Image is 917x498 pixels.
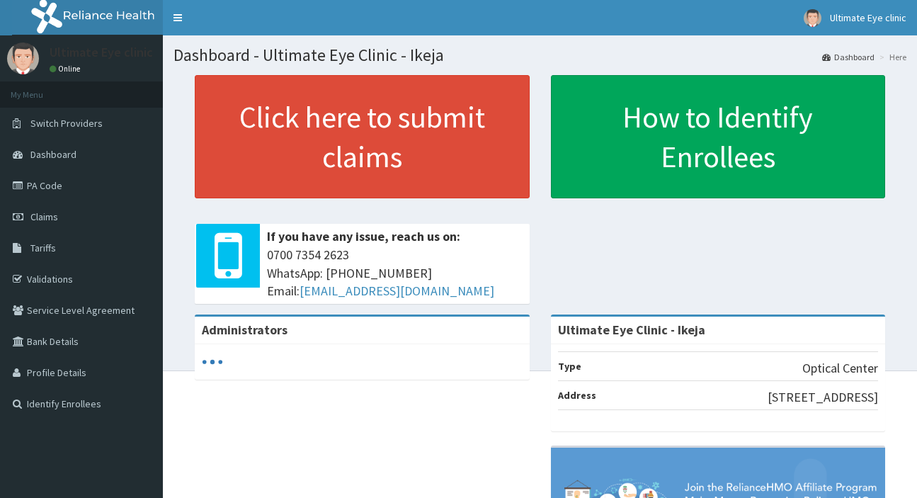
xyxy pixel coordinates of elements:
[768,388,878,407] p: [STREET_ADDRESS]
[876,51,906,63] li: Here
[830,11,906,24] span: Ultimate Eye clinic
[30,148,76,161] span: Dashboard
[30,242,56,254] span: Tariffs
[7,43,39,74] img: User Image
[173,46,906,64] h1: Dashboard - Ultimate Eye Clinic - Ikeja
[50,64,84,74] a: Online
[30,117,103,130] span: Switch Providers
[202,351,223,373] svg: audio-loading
[50,46,153,59] p: Ultimate Eye clinic
[267,246,523,300] span: 0700 7354 2623 WhatsApp: [PHONE_NUMBER] Email:
[551,75,886,198] a: How to Identify Enrollees
[195,75,530,198] a: Click here to submit claims
[558,360,581,373] b: Type
[558,322,705,338] strong: Ultimate Eye Clinic - Ikeja
[30,210,58,223] span: Claims
[202,322,287,338] b: Administrators
[802,359,878,378] p: Optical Center
[822,51,875,63] a: Dashboard
[804,9,821,27] img: User Image
[267,228,460,244] b: If you have any issue, reach us on:
[300,283,494,299] a: [EMAIL_ADDRESS][DOMAIN_NAME]
[558,389,596,402] b: Address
